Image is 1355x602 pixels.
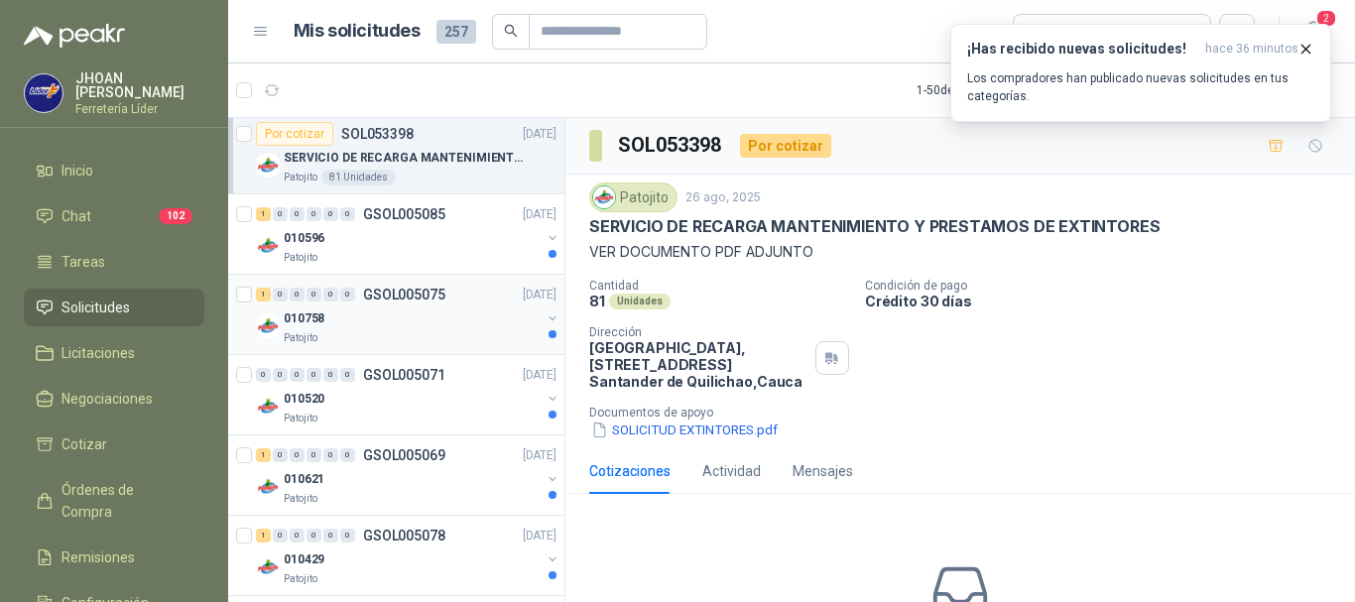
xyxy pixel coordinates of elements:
div: 0 [340,368,355,382]
a: 0 0 0 0 0 0 GSOL005071[DATE] Company Logo010520Patojito [256,363,560,426]
div: 0 [273,448,288,462]
div: Por cotizar [256,122,333,146]
p: [GEOGRAPHIC_DATA], [STREET_ADDRESS] Santander de Quilichao , Cauca [589,339,807,390]
p: Patojito [284,170,317,185]
p: [DATE] [523,125,556,144]
p: Patojito [284,411,317,426]
div: 0 [307,448,321,462]
p: GSOL005085 [363,207,445,221]
p: Condición de pago [865,279,1347,293]
h1: Mis solicitudes [294,17,421,46]
a: Tareas [24,243,204,281]
p: [DATE] [523,527,556,545]
p: Patojito [284,250,317,266]
img: Company Logo [256,395,280,419]
a: Órdenes de Compra [24,471,204,531]
p: SERVICIO DE RECARGA MANTENIMIENTO Y PRESTAMOS DE EXTINTORES [589,216,1160,237]
p: Los compradores han publicado nuevas solicitudes en tus categorías. [967,69,1314,105]
div: 0 [290,368,305,382]
div: Todas [1026,21,1067,43]
img: Company Logo [25,74,62,112]
a: Solicitudes [24,289,204,326]
p: Patojito [284,491,317,507]
div: 0 [323,207,338,221]
div: 0 [273,368,288,382]
img: Logo peakr [24,24,125,48]
div: 0 [307,529,321,542]
a: Remisiones [24,539,204,576]
p: SOL053398 [341,127,414,141]
span: Negociaciones [62,388,153,410]
p: GSOL005078 [363,529,445,542]
img: Company Logo [256,475,280,499]
p: [DATE] [523,446,556,465]
a: Inicio [24,152,204,189]
span: Chat [62,205,91,227]
div: 1 [256,288,271,301]
div: 0 [290,529,305,542]
p: 81 [589,293,605,309]
span: Solicitudes [62,297,130,318]
p: 26 ago, 2025 [685,188,761,207]
img: Company Logo [256,154,280,178]
div: Actividad [702,460,761,482]
p: 010596 [284,229,324,248]
button: ¡Has recibido nuevas solicitudes!hace 36 minutos Los compradores han publicado nuevas solicitudes... [950,24,1331,122]
div: 0 [323,368,338,382]
p: VER DOCUMENTO PDF ADJUNTO [589,241,1331,263]
p: SERVICIO DE RECARGA MANTENIMIENTO Y PRESTAMOS DE EXTINTORES [284,149,531,168]
p: 010758 [284,309,324,328]
a: 1 0 0 0 0 0 GSOL005078[DATE] Company Logo010429Patojito [256,524,560,587]
img: Company Logo [256,314,280,338]
div: 0 [323,288,338,301]
div: 0 [323,448,338,462]
div: 1 [256,529,271,542]
span: search [504,24,518,38]
div: Unidades [609,294,671,309]
p: Patojito [284,330,317,346]
p: [DATE] [523,286,556,304]
p: GSOL005071 [363,368,445,382]
div: 0 [340,448,355,462]
div: 0 [273,529,288,542]
p: [DATE] [523,205,556,224]
p: [DATE] [523,366,556,385]
div: Mensajes [793,460,853,482]
div: 0 [290,448,305,462]
img: Company Logo [256,234,280,258]
div: 0 [340,288,355,301]
div: 1 - 50 de 199 [917,74,1039,106]
p: GSOL005069 [363,448,445,462]
h3: SOL053398 [618,130,724,161]
div: 0 [290,207,305,221]
div: 1 [256,448,271,462]
div: 0 [340,529,355,542]
a: 1 0 0 0 0 0 GSOL005069[DATE] Company Logo010621Patojito [256,443,560,507]
a: Chat102 [24,197,204,235]
div: Cotizaciones [589,460,671,482]
span: 102 [159,208,192,224]
p: Ferretería Líder [75,103,204,115]
p: Dirección [589,325,807,339]
div: 0 [307,368,321,382]
img: Company Logo [256,555,280,579]
div: 0 [273,207,288,221]
span: 257 [436,20,476,44]
div: Patojito [589,182,677,212]
span: Remisiones [62,546,135,568]
div: 81 Unidades [321,170,396,185]
button: 2 [1295,14,1331,50]
p: Patojito [284,571,317,587]
span: hace 36 minutos [1205,41,1298,58]
a: Por cotizarSOL053398[DATE] Company LogoSERVICIO DE RECARGA MANTENIMIENTO Y PRESTAMOS DE EXTINTORE... [228,114,564,194]
p: 010429 [284,550,324,569]
p: Cantidad [589,279,849,293]
div: 0 [340,207,355,221]
div: 0 [273,288,288,301]
button: SOLICITUD EXTINTORES.pdf [589,420,780,440]
p: 010520 [284,390,324,409]
span: Órdenes de Compra [62,479,185,523]
p: GSOL005075 [363,288,445,301]
p: Crédito 30 días [865,293,1347,309]
span: 2 [1315,9,1337,28]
